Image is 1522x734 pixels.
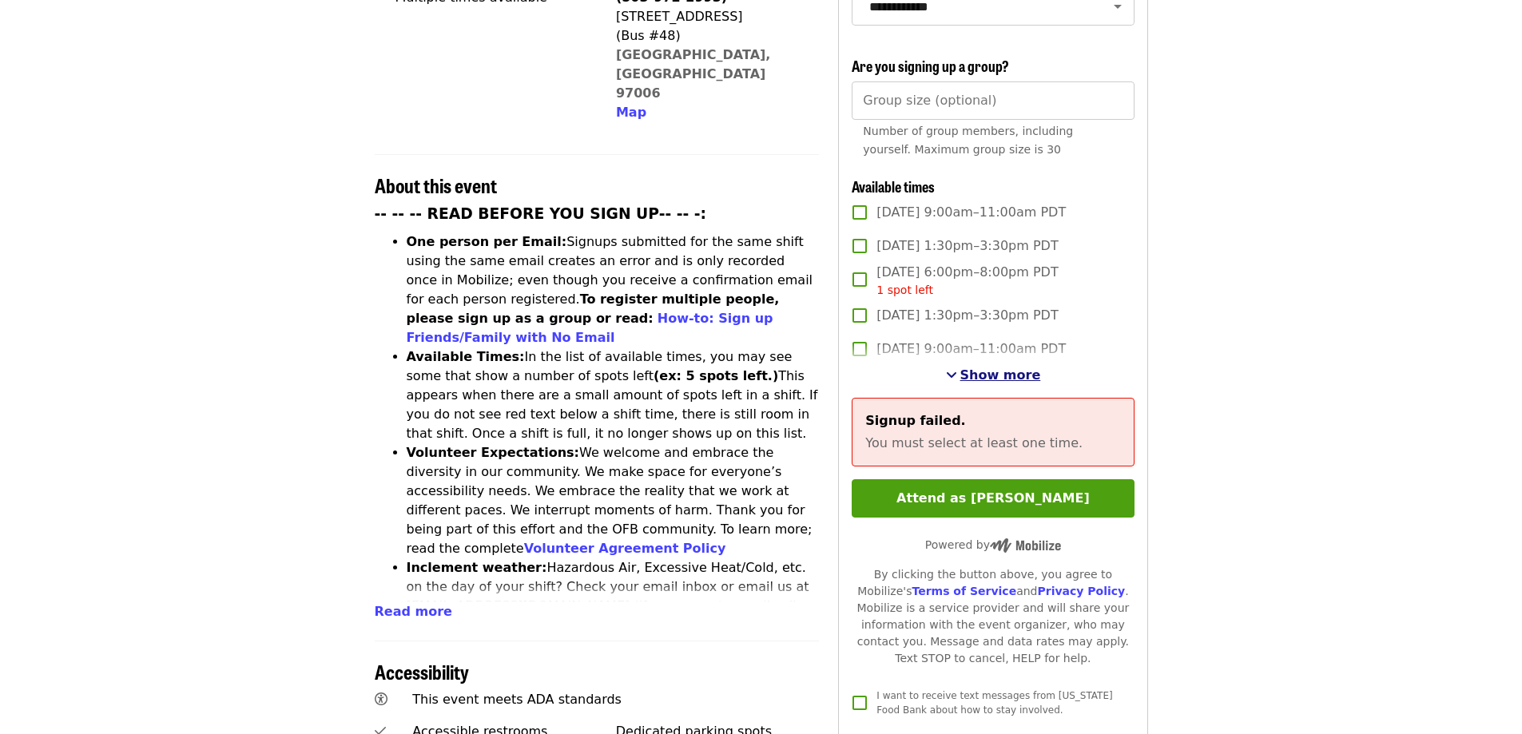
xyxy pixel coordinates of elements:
[375,205,707,222] strong: -- -- -- READ BEFORE YOU SIGN UP-- -- -:
[960,367,1041,383] span: Show more
[852,479,1134,518] button: Attend as [PERSON_NAME]
[407,347,820,443] li: In the list of available times, you may see some that show a number of spots left This appears wh...
[876,690,1112,716] span: I want to receive text messages from [US_STATE] Food Bank about how to stay involved.
[407,558,820,654] li: Hazardous Air, Excessive Heat/Cold, etc. on the day of your shift? Check your email inbox or emai...
[876,306,1058,325] span: [DATE] 1:30pm–3:30pm PDT
[616,26,806,46] div: (Bus #48)
[1037,585,1125,597] a: Privacy Policy
[375,171,497,199] span: About this event
[852,81,1134,120] input: [object Object]
[524,541,726,556] a: Volunteer Agreement Policy
[407,560,547,575] strong: Inclement weather:
[407,292,780,326] strong: To register multiple people, please sign up as a group or read:
[654,368,778,383] strong: (ex: 5 spots left.)
[407,443,820,558] li: We welcome and embrace the diversity in our community. We make space for everyone’s accessibility...
[876,339,1066,359] span: [DATE] 9:00am–11:00am PDT
[407,349,525,364] strong: Available Times:
[616,47,771,101] a: [GEOGRAPHIC_DATA], [GEOGRAPHIC_DATA] 97006
[852,55,1009,76] span: Are you signing up a group?
[407,445,580,460] strong: Volunteer Expectations:
[407,234,567,249] strong: One person per Email:
[925,538,1061,551] span: Powered by
[852,566,1134,667] div: By clicking the button above, you agree to Mobilize's and . Mobilize is a service provider and wi...
[876,263,1058,299] span: [DATE] 6:00pm–8:00pm PDT
[912,585,1016,597] a: Terms of Service
[876,236,1058,256] span: [DATE] 1:30pm–3:30pm PDT
[375,657,469,685] span: Accessibility
[616,7,806,26] div: [STREET_ADDRESS]
[852,176,935,196] span: Available times
[407,311,773,345] a: How-to: Sign up Friends/Family with No Email
[876,203,1066,222] span: [DATE] 9:00am–11:00am PDT
[375,602,452,621] button: Read more
[616,103,646,122] button: Map
[876,284,933,296] span: 1 spot left
[375,692,387,707] i: universal-access icon
[946,366,1041,385] button: See more timeslots
[863,125,1073,156] span: Number of group members, including yourself. Maximum group size is 30
[407,232,820,347] li: Signups submitted for the same shift using the same email creates an error and is only recorded o...
[865,434,1120,453] p: You must select at least one time.
[616,105,646,120] span: Map
[375,604,452,619] span: Read more
[865,413,965,428] span: Signup failed.
[990,538,1061,553] img: Powered by Mobilize
[412,692,622,707] span: This event meets ADA standards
